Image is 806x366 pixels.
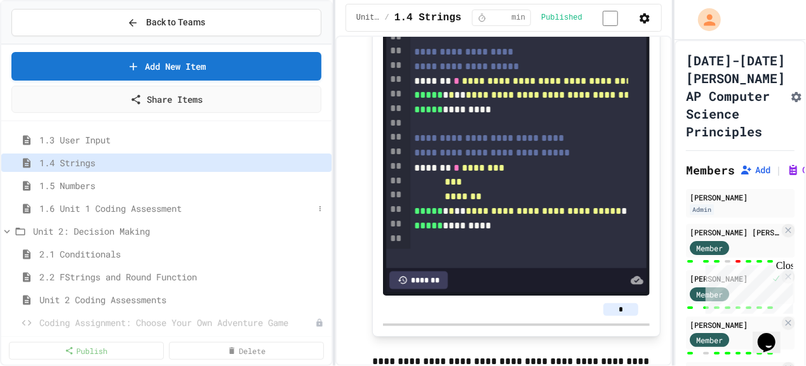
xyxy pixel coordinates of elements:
span: min [512,13,526,23]
span: 2.1 Conditionals [39,247,326,261]
button: Back to Teams [11,9,321,36]
span: 1.3 User Input [39,133,326,147]
div: Admin [690,204,714,215]
h1: [DATE]-[DATE] [PERSON_NAME] AP Computer Science Principles [686,51,785,140]
span: Unit 1: Variables and Simple Data Types [356,13,380,23]
span: Back to Teams [146,16,205,29]
span: 2.2 FStrings and Round Function [39,270,326,284]
span: Unit 2 Coding Assessments [39,293,326,306]
a: Add New Item [11,52,321,81]
span: 1.4 Strings [394,10,462,25]
div: Unpublished [315,318,324,327]
div: [PERSON_NAME] [690,192,791,203]
h2: Members [686,161,735,179]
span: Published [541,13,582,23]
div: [PERSON_NAME] [690,319,779,330]
div: [PERSON_NAME] [690,273,769,284]
div: [PERSON_NAME] [PERSON_NAME] [690,226,779,238]
span: Coding Assignment: Choose Your Own Adventure Game [39,316,315,329]
span: Unit 2: Decision Making [33,225,326,238]
span: | [776,162,782,178]
a: Delete [169,342,324,360]
span: Member [696,334,723,346]
span: Member [696,242,723,254]
iframe: chat widget [701,260,793,314]
span: 1.6 Unit 1 Coding Assessment [39,202,314,215]
span: 1.4 Strings [39,156,326,169]
span: Member [696,289,723,300]
span: 1.5 Numbers [39,179,326,192]
button: More options [314,202,326,215]
button: Assignment Settings [790,88,803,103]
a: Share Items [11,86,321,113]
iframe: chat widget [753,315,793,353]
div: Chat with us now!Close [5,5,88,81]
div: My Account [685,5,724,34]
button: Add [740,164,770,176]
div: Content is published and visible to students [541,10,633,25]
span: / [385,13,389,23]
input: publish toggle [588,11,633,26]
a: Publish [9,342,164,360]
